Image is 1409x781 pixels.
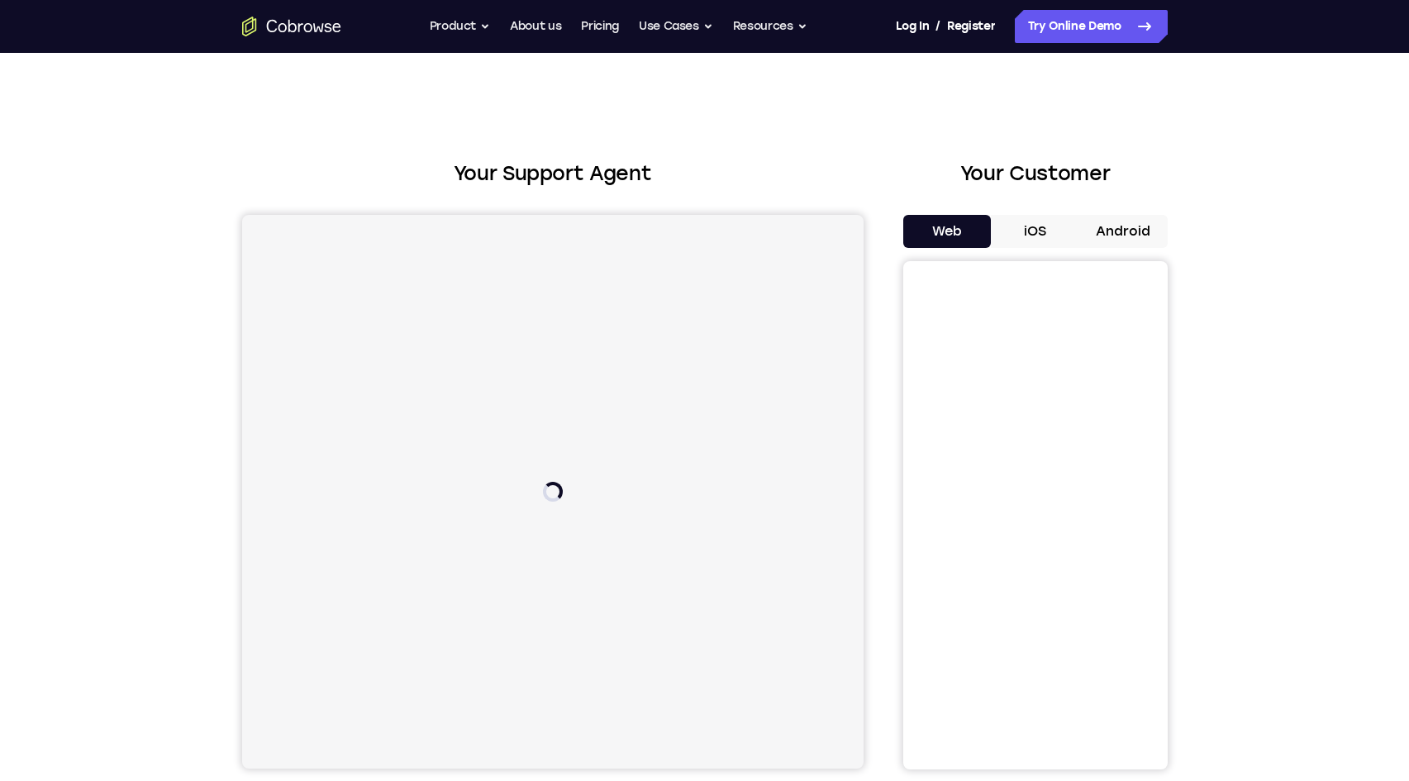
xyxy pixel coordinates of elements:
[242,159,864,188] h2: Your Support Agent
[242,215,864,769] iframe: Agent
[896,10,929,43] a: Log In
[733,10,807,43] button: Resources
[903,159,1168,188] h2: Your Customer
[1015,10,1168,43] a: Try Online Demo
[242,17,341,36] a: Go to the home page
[510,10,561,43] a: About us
[903,215,992,248] button: Web
[430,10,491,43] button: Product
[991,215,1079,248] button: iOS
[581,10,619,43] a: Pricing
[935,17,940,36] span: /
[1079,215,1168,248] button: Android
[639,10,713,43] button: Use Cases
[947,10,995,43] a: Register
